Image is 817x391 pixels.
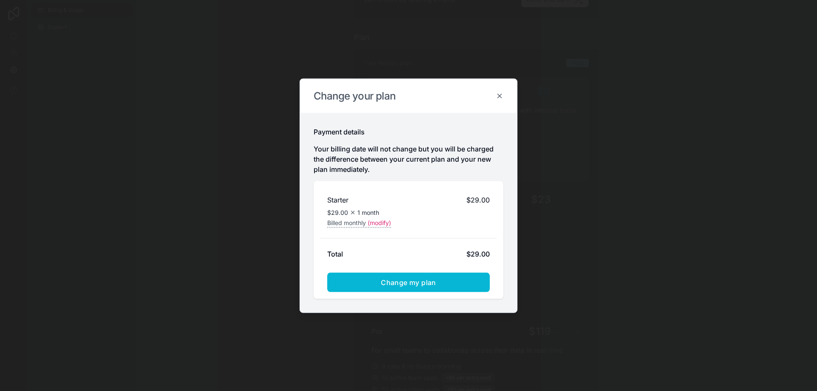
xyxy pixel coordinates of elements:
[314,126,365,137] h2: Payment details
[368,218,391,227] span: (modify)
[327,218,366,227] span: Billed monthly
[327,218,391,228] button: Billed monthly(modify)
[466,194,490,205] span: $29.00
[327,194,349,205] h2: Starter
[357,208,379,217] span: 1 month
[466,248,490,259] div: $29.00
[327,248,343,259] h2: Total
[314,89,503,103] h2: Change your plan
[327,272,490,292] button: Change my plan
[327,208,348,217] span: $29.00
[314,143,503,174] p: Your billing date will not change but you will be charged the difference between your current pla...
[381,278,436,286] span: Change my plan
